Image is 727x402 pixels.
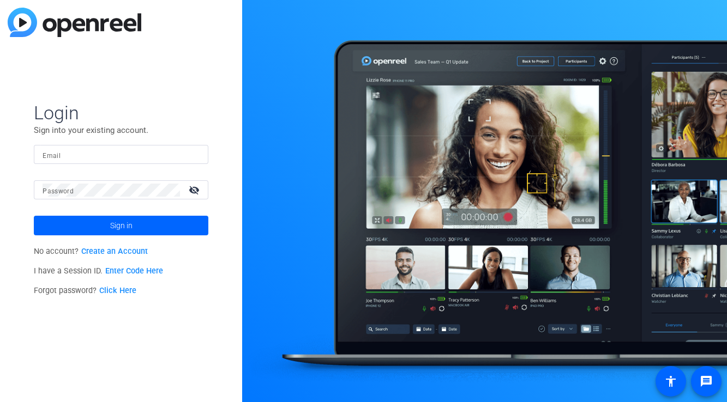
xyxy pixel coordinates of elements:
span: I have a Session ID. [34,266,163,276]
mat-label: Password [43,187,74,195]
mat-label: Email [43,152,61,160]
span: Sign in [110,212,133,239]
span: No account? [34,247,148,256]
span: Login [34,101,208,124]
img: blue-gradient.svg [8,8,141,37]
mat-icon: visibility_off [182,182,208,198]
input: Enter Email Address [43,148,200,161]
span: Forgot password? [34,286,136,295]
a: Enter Code Here [105,266,163,276]
mat-icon: accessibility [664,375,677,388]
mat-icon: message [700,375,713,388]
button: Sign in [34,216,208,235]
p: Sign into your existing account. [34,124,208,136]
a: Create an Account [81,247,148,256]
a: Click Here [99,286,136,295]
